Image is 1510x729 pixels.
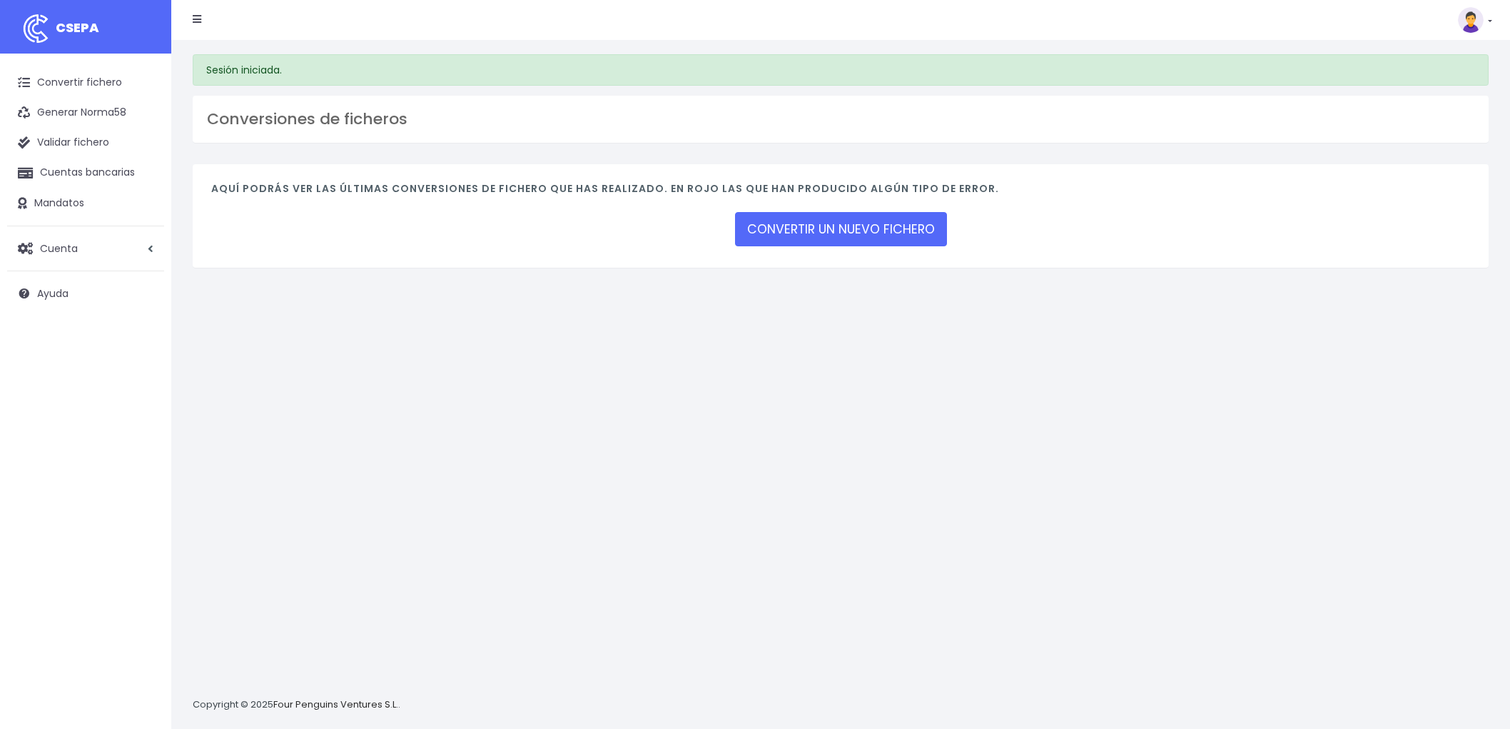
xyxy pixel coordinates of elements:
a: Ayuda [7,278,164,308]
h3: Conversiones de ficheros [207,110,1474,129]
a: Generar Norma58 [7,98,164,128]
a: Convertir fichero [7,68,164,98]
div: Sesión iniciada. [193,54,1489,86]
a: Validar fichero [7,128,164,158]
span: Cuenta [40,241,78,255]
a: Four Penguins Ventures S.L. [273,698,398,711]
a: CONVERTIR UN NUEVO FICHERO [735,212,947,246]
p: Copyright © 2025 . [193,698,400,713]
span: CSEPA [56,19,99,36]
img: profile [1458,7,1484,33]
a: Mandatos [7,188,164,218]
span: Ayuda [37,286,69,301]
h4: Aquí podrás ver las últimas conversiones de fichero que has realizado. En rojo las que han produc... [211,183,1470,202]
img: logo [18,11,54,46]
a: Cuenta [7,233,164,263]
a: Cuentas bancarias [7,158,164,188]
